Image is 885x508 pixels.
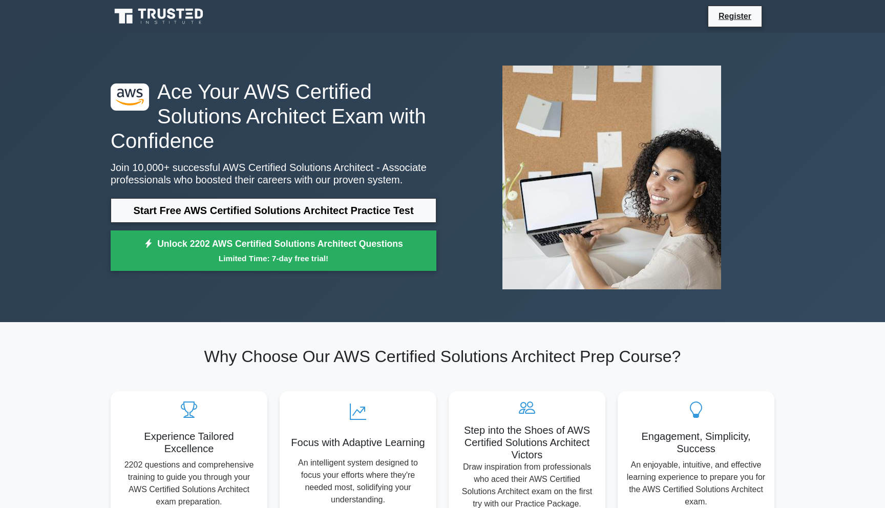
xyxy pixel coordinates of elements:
[626,459,766,508] p: An enjoyable, intuitive, and effective learning experience to prepare you for the AWS Certified S...
[288,436,428,449] h5: Focus with Adaptive Learning
[111,347,774,366] h2: Why Choose Our AWS Certified Solutions Architect Prep Course?
[111,161,436,186] p: Join 10,000+ successful AWS Certified Solutions Architect - Associate professionals who boosted t...
[119,430,259,455] h5: Experience Tailored Excellence
[119,459,259,508] p: 2202 questions and comprehensive training to guide you through your AWS Certified Solutions Archi...
[288,457,428,506] p: An intelligent system designed to focus your efforts where they're needed most, solidifying your ...
[123,252,424,264] small: Limited Time: 7-day free trial!
[111,230,436,271] a: Unlock 2202 AWS Certified Solutions Architect QuestionsLimited Time: 7-day free trial!
[712,10,757,23] a: Register
[111,198,436,223] a: Start Free AWS Certified Solutions Architect Practice Test
[626,430,766,455] h5: Engagement, Simplicity, Success
[457,424,597,461] h5: Step into the Shoes of AWS Certified Solutions Architect Victors
[111,79,436,153] h1: Ace Your AWS Certified Solutions Architect Exam with Confidence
